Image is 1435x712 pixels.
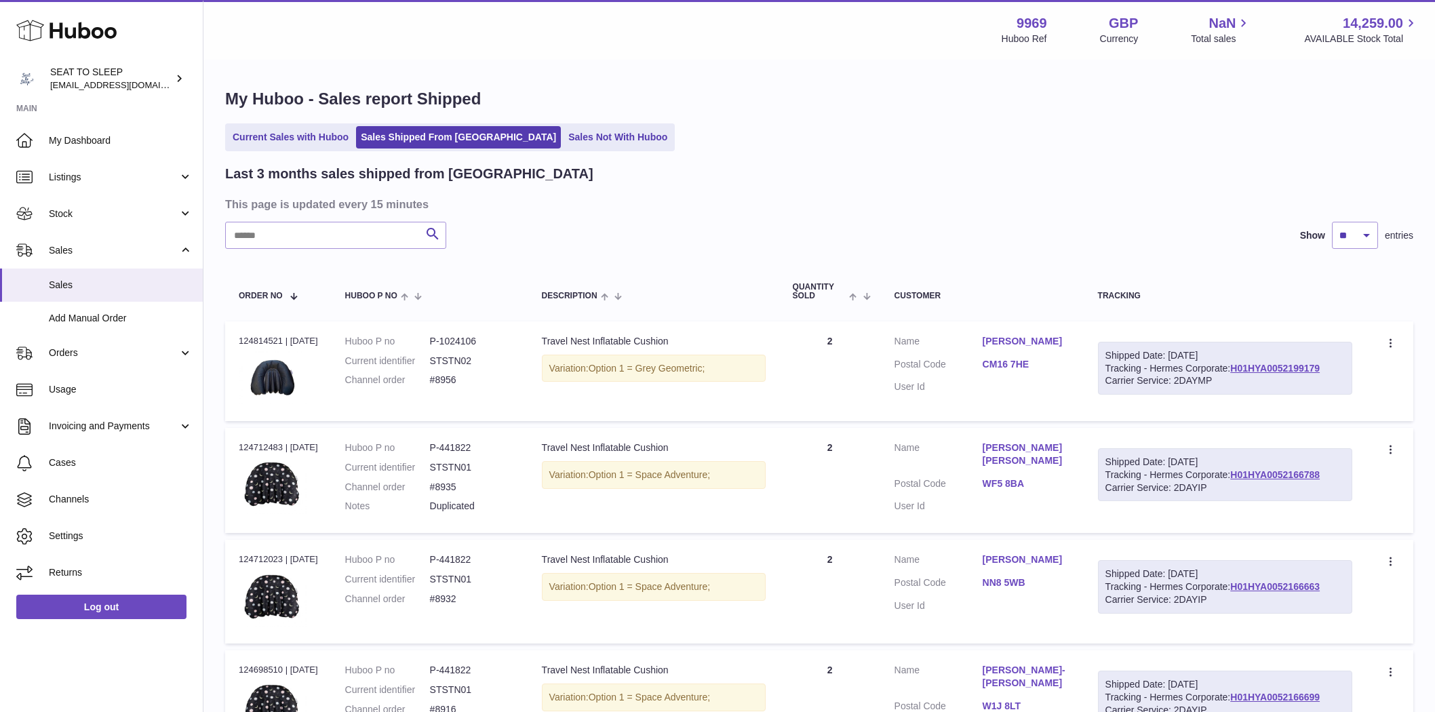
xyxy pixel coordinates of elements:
span: entries [1385,229,1413,242]
span: Option 1 = Space Adventure; [589,469,710,480]
a: H01HYA0052199179 [1230,363,1320,374]
div: Currency [1100,33,1139,45]
h1: My Huboo - Sales report Shipped [225,88,1413,110]
td: 2 [779,540,881,644]
span: Settings [49,530,193,542]
span: Invoicing and Payments [49,420,178,433]
span: Huboo P no [345,292,397,300]
div: 124712483 | [DATE] [239,441,318,454]
dd: STSTN02 [430,355,515,368]
div: Variation: [542,684,766,711]
div: Shipped Date: [DATE] [1105,568,1345,580]
div: Customer [895,292,1071,300]
label: Show [1300,229,1325,242]
dd: P-441822 [430,664,515,677]
span: Sales [49,279,193,292]
dt: Channel order [345,374,430,387]
span: Quantity Sold [793,283,846,300]
span: Total sales [1191,33,1251,45]
dt: Name [895,553,983,570]
div: Shipped Date: [DATE] [1105,678,1345,691]
h2: Last 3 months sales shipped from [GEOGRAPHIC_DATA] [225,165,593,183]
dt: User Id [895,380,983,393]
a: CM16 7HE [983,358,1071,371]
div: SEAT TO SLEEP [50,66,172,92]
div: Travel Nest Inflatable Cushion [542,664,766,677]
span: Option 1 = Space Adventure; [589,692,710,703]
dt: Huboo P no [345,553,430,566]
a: Sales Shipped From [GEOGRAPHIC_DATA] [356,126,561,149]
a: H01HYA0052166663 [1230,581,1320,592]
div: Shipped Date: [DATE] [1105,456,1345,469]
dd: #8932 [430,593,515,606]
span: Add Manual Order [49,312,193,325]
img: internalAdmin-9969@internal.huboo.com [16,68,37,89]
p: Duplicated [430,500,515,513]
dt: Huboo P no [345,441,430,454]
a: 14,259.00 AVAILABLE Stock Total [1304,14,1419,45]
dd: STSTN01 [430,684,515,696]
div: 124698510 | [DATE] [239,664,318,676]
dd: P-441822 [430,441,515,454]
span: NaN [1208,14,1236,33]
div: Tracking - Hermes Corporate: [1098,342,1352,395]
a: Log out [16,595,186,619]
div: Travel Nest Inflatable Cushion [542,441,766,454]
div: 124712023 | [DATE] [239,553,318,566]
a: Sales Not With Huboo [564,126,672,149]
span: Listings [49,171,178,184]
a: NaN Total sales [1191,14,1251,45]
a: H01HYA0052166699 [1230,692,1320,703]
span: Usage [49,383,193,396]
dt: Channel order [345,593,430,606]
span: [EMAIL_ADDRESS][DOMAIN_NAME] [50,79,199,90]
div: Travel Nest Inflatable Cushion [542,553,766,566]
a: H01HYA0052166788 [1230,469,1320,480]
dt: Current identifier [345,684,430,696]
div: Travel Nest Inflatable Cushion [542,335,766,348]
strong: 9969 [1017,14,1047,33]
span: Channels [49,493,193,506]
a: [PERSON_NAME] [PERSON_NAME] [983,441,1071,467]
dt: Name [895,441,983,471]
div: Tracking - Hermes Corporate: [1098,448,1352,502]
dt: Current identifier [345,461,430,474]
div: Tracking [1098,292,1352,300]
dt: Name [895,335,983,351]
span: 14,259.00 [1343,14,1403,33]
dt: Postal Code [895,358,983,374]
a: [PERSON_NAME] [983,553,1071,566]
div: Carrier Service: 2DAYMP [1105,374,1345,387]
dt: Current identifier [345,355,430,368]
strong: GBP [1109,14,1138,33]
a: [PERSON_NAME] [983,335,1071,348]
img: 99691734033825.jpeg [239,351,307,404]
td: 2 [779,428,881,534]
dt: Notes [345,500,430,513]
img: 99691734033867.jpeg [239,570,307,627]
div: Carrier Service: 2DAYIP [1105,593,1345,606]
div: Tracking - Hermes Corporate: [1098,560,1352,614]
dd: STSTN01 [430,573,515,586]
a: [PERSON_NAME]-[PERSON_NAME] [983,664,1071,690]
span: Returns [49,566,193,579]
div: Shipped Date: [DATE] [1105,349,1345,362]
dt: Huboo P no [345,335,430,348]
dt: Name [895,664,983,693]
a: WF5 8BA [983,477,1071,490]
span: My Dashboard [49,134,193,147]
div: Carrier Service: 2DAYIP [1105,481,1345,494]
dd: P-1024106 [430,335,515,348]
dt: Channel order [345,481,430,494]
dd: STSTN01 [430,461,515,474]
span: Description [542,292,597,300]
span: Order No [239,292,283,300]
div: Huboo Ref [1002,33,1047,45]
img: 99691734033867.jpeg [239,458,307,514]
dt: Huboo P no [345,664,430,677]
span: Stock [49,207,178,220]
dd: P-441822 [430,553,515,566]
span: Sales [49,244,178,257]
span: AVAILABLE Stock Total [1304,33,1419,45]
span: Option 1 = Grey Geometric; [589,363,705,374]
